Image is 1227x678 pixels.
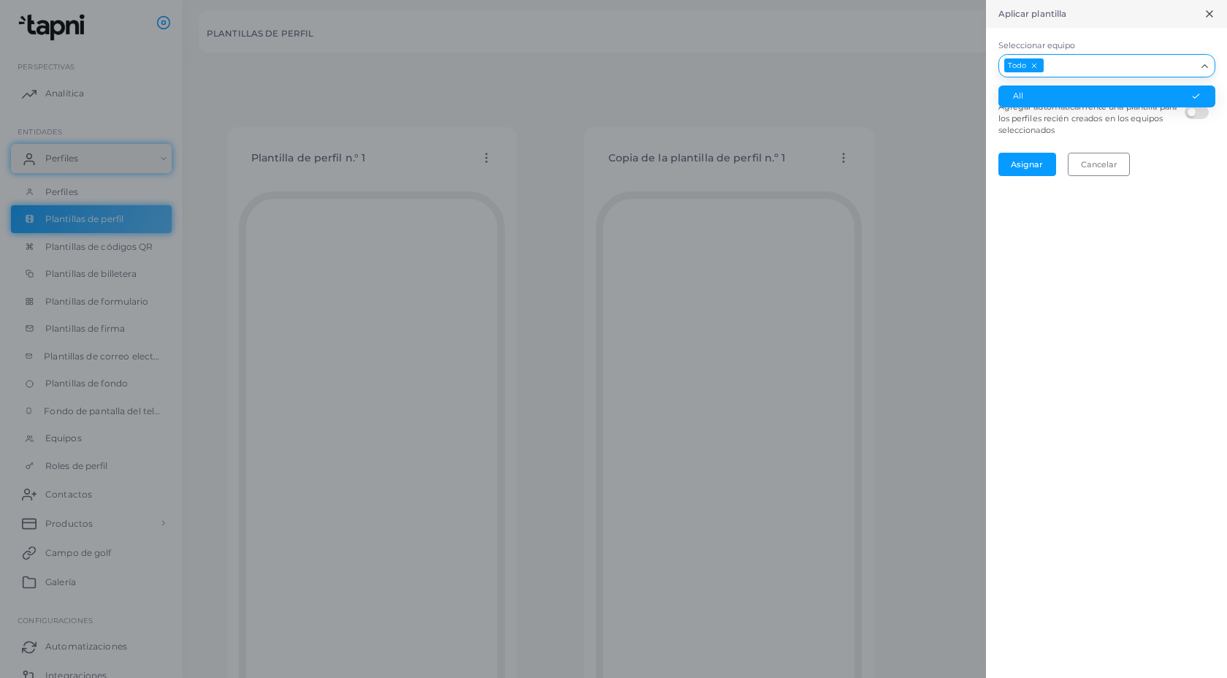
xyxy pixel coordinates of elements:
[1029,61,1039,71] button: Deseleccionar todo
[998,40,1076,50] font: Seleccionar equipo
[998,54,1215,77] div: Buscar opción
[1081,159,1117,169] font: Cancelar
[1068,153,1130,175] button: Cancelar
[1008,61,1025,69] font: Todo
[998,153,1056,175] button: Asignar
[998,9,1067,19] font: Aplicar plantilla
[1011,159,1043,169] font: Asignar
[1045,58,1196,74] input: Buscar opción
[998,102,1177,135] font: Agregar automáticamente una plantilla para los perfiles recién creados en los equipos seleccionados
